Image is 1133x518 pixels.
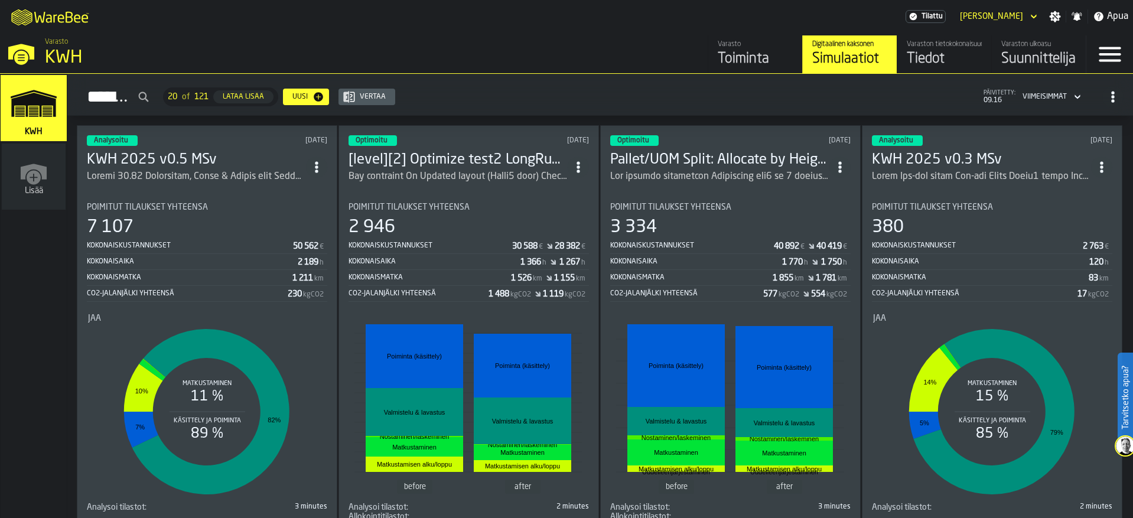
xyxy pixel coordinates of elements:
span: € [843,243,847,251]
div: Title [872,203,1112,212]
text: before [404,483,426,491]
div: Toiminta [718,50,793,69]
div: DropdownMenuValue-STEFAN Thilman [960,12,1023,21]
span: Tilattu [922,12,943,21]
span: km [1099,275,1109,283]
div: Bay contraint On Updated layout (Halli5 door) Checked with WareBee support [349,170,568,184]
div: stat-Poimitut tilaukset yhteensä [87,203,327,302]
div: Uusi [288,93,312,101]
section: card-SimulationDashboardCard-analyzed [87,193,327,512]
h3: KWH 2025 v0.3 MSv [872,151,1091,170]
a: link-to-/wh/i/4fb45246-3b77-4bb5-b880-c337c3c5facb/settings/billing [906,10,946,23]
h3: [level][2] Optimize test2 LongRun KWH v. 0.99 MSv [349,151,568,170]
div: stat-Poimitut tilaukset yhteensä [872,203,1112,302]
div: Kokonaisaika [610,258,782,266]
span: h [320,259,324,267]
div: Kokonaisaika [87,258,298,266]
a: link-to-/wh/new [2,144,66,212]
div: DropdownMenuValue-4 [1023,93,1067,101]
span: Analysoi tilastot: [87,503,146,512]
div: Loremi 30.82 Dolorsitam, Conse & Adipis elit Seddoe 05.86 Tem-inc utlabo, etdo magna Ali-eni admi... [87,170,306,184]
div: Stat Arvo [774,242,799,251]
div: Stat Arvo [1083,242,1103,251]
div: Title [872,503,990,512]
div: Lor ipsumdo sitametcon Adipiscing eli6 se 7 doeius tempor IncIdidunt utlaboree do M-aliqu eni adm... [610,170,829,184]
span: km [576,275,585,283]
text: after [776,483,793,491]
section: card-SimulationDashboardCard-analyzed [872,193,1112,512]
h3: Pallet/UOM Split: Allocate by Height v2024-10-09 MN KWH v0.91 [610,151,829,170]
div: 3 minutes [210,503,328,511]
div: Title [610,503,728,512]
span: Analysoi tilastot: [872,503,932,512]
div: Stat Arvo [543,289,564,299]
span: Varasto [45,38,68,46]
div: Title [610,203,851,212]
div: Varasto [718,40,793,48]
h3: KWH 2025 v0.5 MSv [87,151,306,170]
div: Kokonaisaika [349,258,520,266]
div: stat- [350,314,588,500]
span: Lisää [25,186,43,196]
div: Stat Arvo [554,273,575,283]
div: stat-Analysoi tilastot: [610,503,851,512]
div: CO2-jalanjälki yhteensä [872,289,1077,298]
span: Analysoitu [879,137,913,144]
span: kgCO2 [826,291,847,299]
div: 3 minutes [733,503,851,511]
button: button-Uusi [283,89,329,105]
div: Kokonaiskustannukset [87,242,293,250]
div: CO2-jalanjälki yhteensä [349,289,489,298]
div: Stat Arvo [292,273,313,283]
span: Optimoitu [356,137,388,144]
div: Stat Arvo [811,289,825,299]
div: Lataa lisää [218,93,269,101]
div: Updated: 22.8.2025 klo 17.19.35 Created: 9.10.2024 klo 10.43.38 [756,136,851,145]
div: DropdownMenuValue-STEFAN Thilman [955,9,1040,24]
label: button-toggle-Ilmoitukset [1066,11,1088,22]
div: CO2-jalanjälki yhteensä [87,289,288,298]
div: Title [88,314,326,323]
div: Title [87,503,205,512]
div: stat-Analysoi tilastot: [872,503,1112,512]
span: kgCO2 [779,291,799,299]
div: Stat Arvo [555,242,580,251]
span: kgCO2 [303,291,324,299]
div: Varaston ulkoasu [1001,40,1076,48]
div: Tiedot [907,50,982,69]
div: Title [87,203,327,212]
span: km [314,275,324,283]
div: stat-Analysoi tilastot: [349,503,589,512]
span: Analysoi tilastot: [610,503,670,512]
div: Stat Arvo [763,289,777,299]
span: 09.16 [984,96,1015,105]
div: Title [349,203,589,212]
span: Apua [1107,9,1128,24]
span: km [533,275,542,283]
div: 2 946 [349,217,395,238]
div: Opt without allocation Highmovers top3 on 2 pallet places FinPallets allocated to S-aisle and end... [610,170,829,184]
button: button-Vertaa [338,89,395,105]
div: Kokonaiskustannukset [349,242,512,250]
div: Stat Arvo [489,289,509,299]
div: Digitaalinen kaksonen [812,40,887,48]
div: status-3 2 [610,135,659,146]
div: Updated: 22.8.2025 klo 17.21.40 Created: 2.5.2024 klo 12.25.03 [494,136,590,145]
div: Kokonaismatka [87,273,292,282]
div: stat-Jaa [88,314,326,500]
span: Jaa [873,314,886,323]
h2: button-Simulaatiot [67,74,1133,116]
div: 380 [872,217,904,238]
div: stat-Analysoi tilastot: [87,503,327,512]
div: Simulaatiot [812,50,887,69]
a: link-to-/wh/i/4fb45246-3b77-4bb5-b880-c337c3c5facb/feed/ [708,35,802,73]
span: Jaa [88,314,101,323]
div: Stat Arvo [298,258,318,267]
div: 2 minutes [995,503,1113,511]
div: Minor Lay-out fixes Lay-out Added Halli1 racks Lay-out update, added 33 missing locations in Hall... [872,170,1091,184]
span: KWH [22,127,45,136]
